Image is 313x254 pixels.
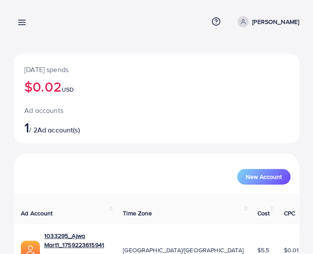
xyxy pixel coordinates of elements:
span: Time Zone [123,209,152,218]
span: CPC [283,209,295,218]
p: [PERSON_NAME] [252,16,299,27]
a: [PERSON_NAME] [234,16,299,27]
iframe: Chat [276,215,306,247]
span: 1 [24,117,29,137]
button: New Account [237,169,290,185]
a: 1033295_Ajwa Mart1_1759223615941 [44,231,109,249]
span: USD [62,85,74,94]
span: Ad account(s) [37,125,80,135]
p: Ad accounts [24,105,289,115]
p: [DATE] spends [24,64,289,75]
span: Cost [257,209,270,218]
h2: $0.02 [24,78,289,95]
span: Ad Account [21,209,53,218]
h2: / 2 [24,119,289,135]
span: New Account [246,174,282,180]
